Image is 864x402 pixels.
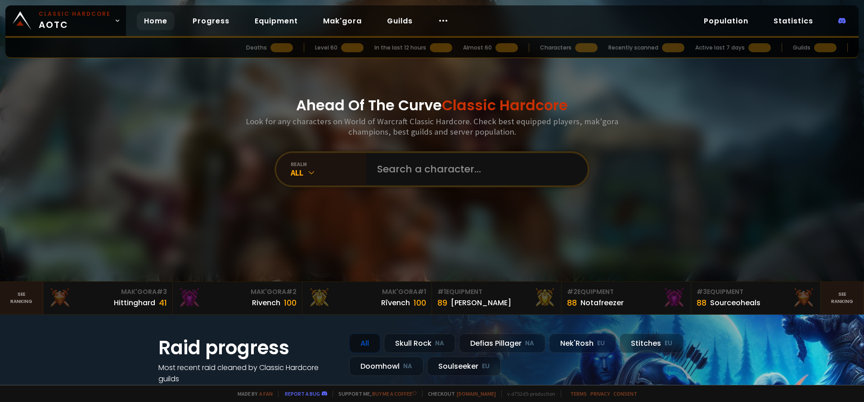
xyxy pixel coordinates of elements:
[710,297,760,308] div: Sourceoheals
[372,153,577,185] input: Search a character...
[501,390,555,397] span: v. d752d5 - production
[49,287,167,297] div: Mak'Gora
[316,12,369,30] a: Mak'gora
[381,297,410,308] div: Rîvench
[284,297,297,309] div: 100
[613,390,637,397] a: Consent
[39,10,111,18] small: Classic Hardcore
[437,297,447,309] div: 89
[232,390,273,397] span: Made by
[457,390,496,397] a: [DOMAIN_NAME]
[427,357,501,376] div: Soulseeker
[315,44,337,52] div: Level 60
[333,390,417,397] span: Support me,
[697,297,706,309] div: 88
[286,287,297,296] span: # 2
[252,297,280,308] div: Rivench
[695,44,745,52] div: Active last 7 days
[540,44,571,52] div: Characters
[437,287,556,297] div: Equipment
[590,390,610,397] a: Privacy
[39,10,111,32] span: AOTC
[432,282,562,314] a: #1Equipment89[PERSON_NAME]
[697,12,756,30] a: Population
[178,287,297,297] div: Mak'Gora
[620,334,684,353] div: Stitches
[158,362,338,384] h4: Most recent raid cleaned by Classic Hardcore guilds
[437,287,446,296] span: # 1
[665,339,672,348] small: EU
[308,287,426,297] div: Mak'Gora
[380,12,420,30] a: Guilds
[597,339,605,348] small: EU
[372,390,417,397] a: Buy me a coffee
[793,44,810,52] div: Guilds
[158,334,338,362] h1: Raid progress
[482,362,490,371] small: EU
[246,44,267,52] div: Deaths
[418,287,426,296] span: # 1
[173,282,302,314] a: Mak'Gora#2Rivench100
[5,5,126,36] a: Classic HardcoreAOTC
[567,297,577,309] div: 88
[580,297,624,308] div: Notafreezer
[302,282,432,314] a: Mak'Gora#1Rîvench100
[451,297,511,308] div: [PERSON_NAME]
[291,161,366,167] div: realm
[463,44,492,52] div: Almost 60
[374,44,426,52] div: In the last 12 hours
[422,390,496,397] span: Checkout
[114,297,155,308] div: Hittinghard
[384,334,455,353] div: Skull Rock
[403,362,412,371] small: NA
[525,339,534,348] small: NA
[259,390,273,397] a: a fan
[137,12,175,30] a: Home
[247,12,305,30] a: Equipment
[562,282,691,314] a: #2Equipment88Notafreezer
[691,282,821,314] a: #3Equipment88Sourceoheals
[43,282,173,314] a: Mak'Gora#3Hittinghard41
[285,390,320,397] a: Report a bug
[549,334,616,353] div: Nek'Rosh
[766,12,820,30] a: Statistics
[349,334,380,353] div: All
[414,297,426,309] div: 100
[291,167,366,178] div: All
[242,116,622,137] h3: Look for any characters on World of Warcraft Classic Hardcore. Check best equipped players, mak'g...
[570,390,587,397] a: Terms
[442,95,568,115] span: Classic Hardcore
[459,334,545,353] div: Defias Pillager
[296,95,568,116] h1: Ahead Of The Curve
[697,287,815,297] div: Equipment
[567,287,577,296] span: # 2
[608,44,658,52] div: Recently scanned
[185,12,237,30] a: Progress
[159,297,167,309] div: 41
[157,287,167,296] span: # 3
[435,339,444,348] small: NA
[821,282,864,314] a: Seeranking
[567,287,685,297] div: Equipment
[697,287,707,296] span: # 3
[349,357,423,376] div: Doomhowl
